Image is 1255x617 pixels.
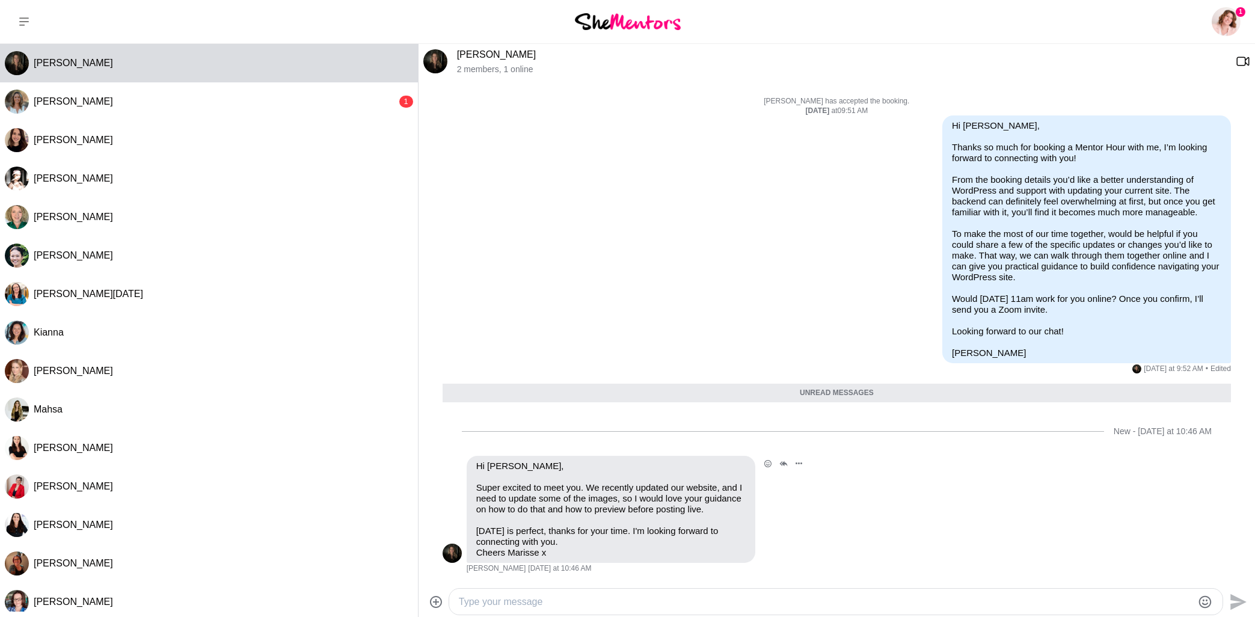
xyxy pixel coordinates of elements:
span: [PERSON_NAME] [34,173,113,183]
div: Mahsa [5,398,29,422]
a: Amanda Greenman1 [1212,7,1241,36]
span: [PERSON_NAME] [34,96,113,106]
strong: [DATE] [805,106,831,115]
img: M [5,398,29,422]
span: [PERSON_NAME] [34,443,113,453]
button: Send [1223,588,1250,615]
img: K [5,321,29,345]
time: 2025-10-01T23:52:13.250Z [1144,364,1203,374]
img: M [443,544,462,563]
img: A [5,128,29,152]
p: From the booking details you’d like a better understanding of WordPress and support with updating... [952,174,1221,218]
img: She Mentors Logo [575,13,681,29]
span: 1 [1236,7,1245,17]
p: Hi [PERSON_NAME], [476,461,746,471]
div: Unread messages [443,384,1231,403]
img: M [5,51,29,75]
time: 2025-10-03T00:46:28.324Z [528,564,591,574]
p: 2 members , 1 online [457,64,1226,75]
div: Angela Simon [5,590,29,614]
img: A [5,90,29,114]
span: [PERSON_NAME] [34,366,113,376]
div: Philippa Sutherland [5,359,29,383]
div: Stephanie Sullivan [5,205,29,229]
div: Marisse van den Berg [423,49,447,73]
img: D [5,167,29,191]
span: Mahsa [34,404,63,414]
span: [PERSON_NAME] [34,558,113,568]
p: To make the most of our time together, would be helpful if you could share a few of the specific ... [952,229,1221,283]
textarea: Type your message [459,595,1192,609]
div: Kat Milner [5,474,29,499]
img: M [423,49,447,73]
div: Marisse van den Berg [443,544,462,563]
div: Catherine Poffe [5,436,29,460]
img: M [5,551,29,576]
img: N [5,513,29,537]
p: Hi [PERSON_NAME], [952,120,1221,131]
div: Kianna [5,321,29,345]
p: Looking forward to our chat! [952,326,1221,337]
a: [PERSON_NAME] [457,49,536,60]
div: at 09:51 AM [443,106,1231,116]
div: Alicia Visser [5,90,29,114]
div: Mags Sheridan [5,551,29,576]
span: [PERSON_NAME] [34,481,113,491]
p: Super excited to meet you. We recently updated our website, and I need to update some of the imag... [476,482,746,515]
img: K [5,474,29,499]
button: Open Thread [776,456,791,471]
div: Jennifer Natale [5,282,29,306]
span: [PERSON_NAME] [467,564,526,574]
p: [PERSON_NAME] has accepted the booking. [443,97,1231,106]
p: [PERSON_NAME] [952,348,1221,358]
p: [DATE] is perfect, thanks for your time. I'm looking forward to connecting with you. Cheers Maris... [476,526,746,558]
img: R [5,244,29,268]
div: Marisse van den Berg [5,51,29,75]
img: S [5,205,29,229]
img: Amanda Greenman [1212,7,1241,36]
img: J [5,282,29,306]
p: Thanks so much for booking a Mentor Hour with me, I’m looking forward to connecting with you! [952,142,1221,164]
span: Edited [1206,364,1231,374]
button: Open Reaction Selector [760,456,776,471]
div: Danica [5,167,29,191]
img: A [5,590,29,614]
span: [PERSON_NAME] [34,135,113,145]
button: Emoji picker [1198,595,1212,609]
div: Marisse van den Berg [1132,364,1141,373]
span: [PERSON_NAME] [34,58,113,68]
button: Open Message Actions Menu [791,456,807,471]
span: [PERSON_NAME][DATE] [34,289,143,299]
img: C [5,436,29,460]
span: [PERSON_NAME] [34,597,113,607]
img: P [5,359,29,383]
img: M [1132,364,1141,373]
span: [PERSON_NAME] [34,250,113,260]
div: New - [DATE] at 10:46 AM [1114,426,1212,437]
div: Roselynn Unson [5,244,29,268]
span: [PERSON_NAME] [34,212,113,222]
div: 1 [399,96,413,108]
div: Ali Adey [5,128,29,152]
p: Would [DATE] 11am work for you online? Once you confirm, I’ll send you a Zoom invite. [952,293,1221,315]
span: Kianna [34,327,64,337]
div: Natalie Kidcaff [5,513,29,537]
span: [PERSON_NAME] [34,520,113,530]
